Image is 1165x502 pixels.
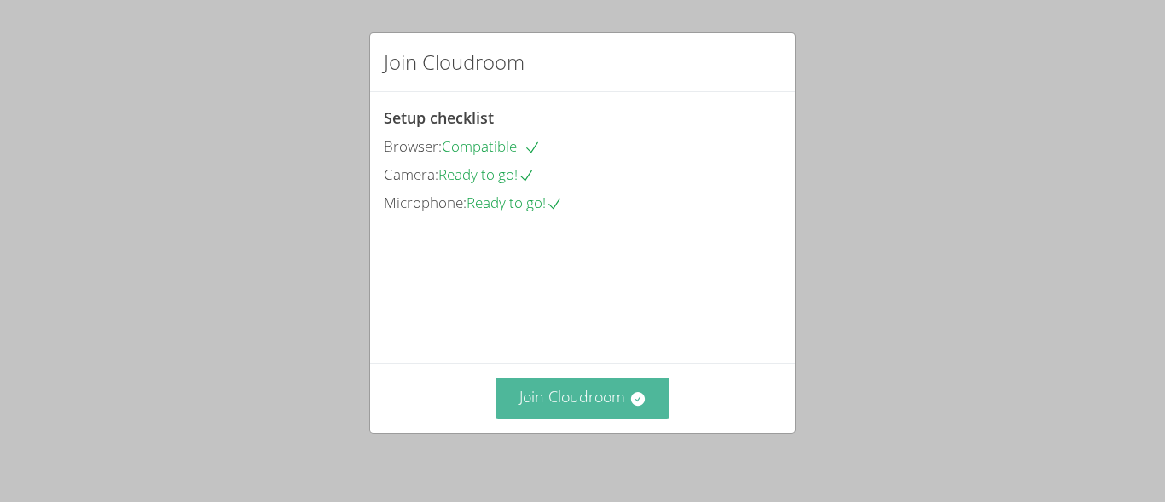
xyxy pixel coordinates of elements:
span: Ready to go! [467,193,563,212]
span: Setup checklist [384,107,494,128]
h2: Join Cloudroom [384,47,525,78]
span: Browser: [384,136,442,156]
span: Camera: [384,164,438,184]
span: Compatible [442,136,541,156]
button: Join Cloudroom [496,378,670,419]
span: Microphone: [384,193,467,212]
span: Ready to go! [438,164,535,184]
